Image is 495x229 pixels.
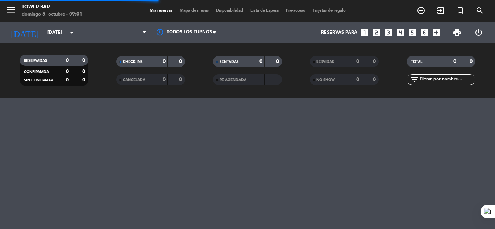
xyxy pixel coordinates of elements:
i: exit_to_app [436,6,445,15]
span: RE AGENDADA [220,78,246,82]
span: NO SHOW [316,78,335,82]
i: turned_in_not [456,6,465,15]
strong: 0 [356,59,359,64]
i: menu [5,4,16,15]
strong: 0 [179,77,183,82]
strong: 0 [373,77,377,82]
div: Tower Bar [22,4,82,11]
i: looks_5 [408,28,417,37]
strong: 0 [373,59,377,64]
div: LOG OUT [468,22,490,43]
span: SERVIDAS [316,60,334,64]
strong: 0 [66,58,69,63]
span: Lista de Espera [247,9,282,13]
i: add_box [432,28,441,37]
i: filter_list [410,75,419,84]
span: Tarjetas de regalo [309,9,349,13]
strong: 0 [453,59,456,64]
strong: 0 [179,59,183,64]
strong: 0 [259,59,262,64]
span: TOTAL [411,60,422,64]
button: menu [5,4,16,18]
span: CHECK INS [123,60,143,64]
span: Disponibilidad [212,9,247,13]
span: Pre-acceso [282,9,309,13]
strong: 0 [66,69,69,74]
span: RESERVADAS [24,59,47,63]
strong: 0 [276,59,280,64]
i: add_circle_outline [417,6,425,15]
input: Filtrar por nombre... [419,76,475,84]
span: SIN CONFIRMAR [24,79,53,82]
i: arrow_drop_down [67,28,76,37]
strong: 0 [163,59,166,64]
strong: 0 [356,77,359,82]
strong: 0 [82,58,87,63]
span: Mapa de mesas [176,9,212,13]
span: print [453,28,461,37]
span: CANCELADA [123,78,145,82]
span: Mis reservas [146,9,176,13]
i: looks_one [360,28,369,37]
i: looks_4 [396,28,405,37]
i: looks_6 [420,28,429,37]
div: domingo 5. octubre - 09:01 [22,11,82,18]
strong: 0 [82,77,87,82]
i: looks_3 [384,28,393,37]
i: looks_two [372,28,381,37]
strong: 0 [82,69,87,74]
i: [DATE] [5,25,44,41]
i: search [475,6,484,15]
span: Reservas para [321,30,357,35]
strong: 0 [163,77,166,82]
i: power_settings_new [474,28,483,37]
strong: 0 [66,77,69,82]
span: SENTADAS [220,60,239,64]
strong: 0 [470,59,474,64]
span: CONFIRMADA [24,70,49,74]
